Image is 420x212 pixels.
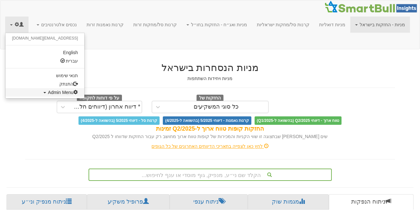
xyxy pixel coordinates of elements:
[314,17,350,33] a: מניות דואליות
[255,116,342,125] span: טווח ארוך - דיווחי Q2/2025 (בהשוואה ל-Q1/2025)
[89,169,331,180] div: הקלד שם ני״ע, מנפיק, גוף מוסדי או ענף לחיפוש...
[6,80,84,88] a: התנתק
[6,88,84,97] a: Admin Menu
[20,143,400,149] div: לחץ כאן לצפייה בתאריכי הדיווחים האחרונים של כל הגופים
[82,17,129,33] a: קרנות נאמנות זרות
[25,76,395,81] h5: מניות ויחידות השתתפות
[329,194,414,210] a: ניתוח הנפקות
[25,133,395,140] div: שים [PERSON_NAME] שבתצוגה זו שווי הקניות והמכירות של קופות טווח ארוך מחושב רק עבור החזקות שדווחו ...
[25,125,395,133] div: החזקות קופות טווח ארוך ל-Q2/2025 זמינות
[170,194,248,210] a: ניתוח ענפי
[324,0,420,13] img: Smartbull
[25,62,395,73] h2: מניות הנסחרות בישראל
[6,48,84,57] a: English
[6,194,87,210] a: ניתוח מנפיק וני״ע
[6,71,84,80] a: תנאי שימוש
[182,17,252,33] a: מניות ואג״ח - החזקות בחו״ל
[194,104,239,110] div: כל סוגי המשקיעים
[350,17,410,33] a: מניות - החזקות בישראל
[6,57,84,65] a: עברית
[252,17,314,33] a: קרנות סל/מחקות ישראליות
[197,95,224,102] span: החזקות של
[32,17,82,33] a: נכסים אלטרנטיבים
[78,116,160,125] span: קרנות סל - דיווחי 5/2025 (בהשוואה ל-4/2025)
[87,194,169,210] a: פרופיל משקיע
[6,35,84,42] li: [EMAIL_ADDRESS][DOMAIN_NAME]
[248,194,329,210] a: מגמות שוק
[48,90,78,95] span: Admin Menu
[163,116,251,125] span: קרנות נאמנות - דיווחי 5/2025 (בהשוואה ל-4/2025)
[77,95,122,102] span: על פי דוחות לתקופה
[70,104,140,110] div: * דיווח אחרון (דיווחים חלקיים)
[128,17,182,33] a: קרנות סל/מחקות זרות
